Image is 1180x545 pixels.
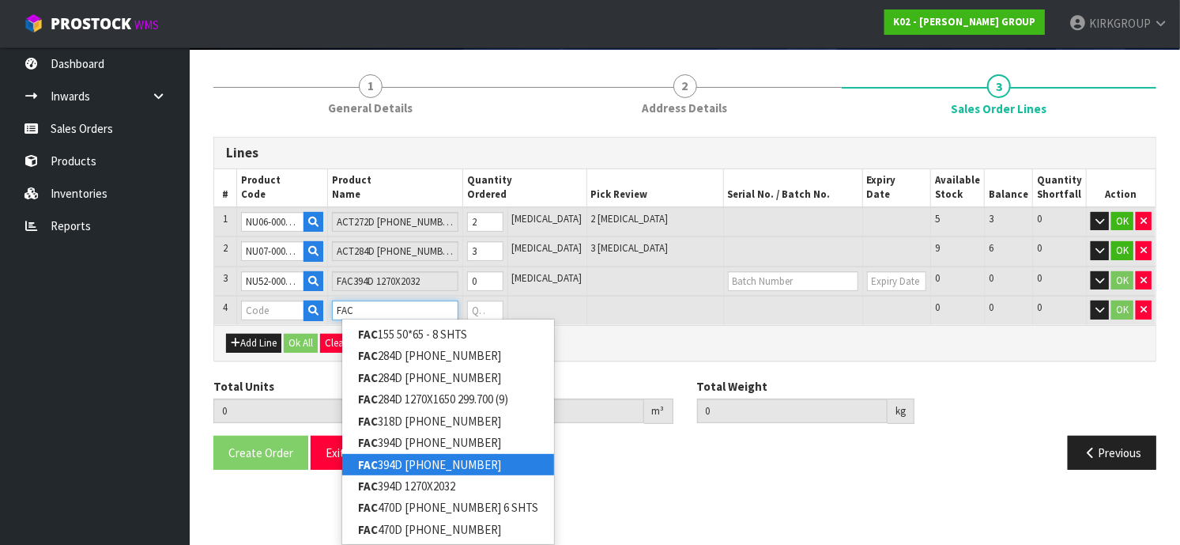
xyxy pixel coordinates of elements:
[311,436,360,470] button: Exit
[1111,212,1133,231] button: OK
[358,392,378,407] strong: FAC
[342,475,554,497] a: FAC394D 1270X2032
[237,169,328,207] th: Product Code
[697,378,768,395] label: Total Weight
[586,169,723,207] th: Pick Review
[989,241,993,255] span: 6
[987,74,1011,98] span: 3
[697,399,888,423] input: Total Weight
[935,241,940,255] span: 9
[989,301,993,314] span: 0
[888,399,914,424] div: kg
[467,212,503,232] input: Qty Ordered
[1032,169,1086,207] th: Quantity Shortfall
[226,334,281,353] button: Add Line
[984,169,1032,207] th: Balance
[332,301,458,320] input: Name
[1037,212,1042,225] span: 0
[935,212,940,225] span: 5
[223,271,228,285] span: 3
[342,497,554,518] a: FAC470D [PHONE_NUMBER] 6 SHTS
[241,212,304,232] input: Code
[867,271,926,291] input: Expiry Date
[930,169,984,207] th: Available Stock
[320,334,364,353] button: Clear All
[342,454,554,475] a: FAC394D [PHONE_NUMBER]
[1111,271,1133,290] button: OK
[1068,436,1156,470] button: Previous
[591,212,669,225] span: 2 [MEDICAL_DATA]
[462,169,586,207] th: Quantity Ordered
[952,100,1047,117] span: Sales Order Lines
[328,100,413,116] span: General Details
[358,327,378,342] strong: FAC
[1037,241,1042,255] span: 0
[241,271,304,291] input: Code
[512,241,582,255] span: [MEDICAL_DATA]
[862,169,930,207] th: Expiry Date
[241,241,304,261] input: Code
[1086,169,1155,207] th: Action
[1037,301,1042,314] span: 0
[1111,301,1133,320] button: OK
[342,411,554,432] a: FAC318D [PHONE_NUMBER]
[328,169,462,207] th: Product Name
[213,399,394,423] input: Total Units
[342,432,554,453] a: FAC394D [PHONE_NUMBER]
[228,445,293,460] span: Create Order
[512,212,582,225] span: [MEDICAL_DATA]
[332,271,458,291] input: Name
[989,271,993,285] span: 0
[342,388,554,410] a: FAC284D 1270X1650 299.700 (9)
[1089,16,1151,31] span: KIRKGROUP
[24,13,43,33] img: cube-alt.png
[935,271,940,285] span: 0
[342,519,554,540] a: FAC470D [PHONE_NUMBER]
[358,435,378,450] strong: FAC
[342,345,554,366] a: FAC284D [PHONE_NUMBER]
[467,271,503,291] input: Qty Ordered
[467,301,503,320] input: Qty Ordered
[673,74,697,98] span: 2
[342,324,554,345] a: FAC155 50*65 - 8 SHTS
[358,370,378,385] strong: FAC
[989,212,993,225] span: 3
[893,15,1036,28] strong: K02 - [PERSON_NAME] GROUP
[332,241,458,261] input: Name
[51,13,131,34] span: ProStock
[332,212,458,232] input: Name
[358,479,378,494] strong: FAC
[226,146,1144,161] h3: Lines
[644,399,673,424] div: m³
[358,500,378,515] strong: FAC
[643,100,728,116] span: Address Details
[512,271,582,285] span: [MEDICAL_DATA]
[241,301,304,320] input: Code
[358,522,378,537] strong: FAC
[223,301,228,314] span: 4
[213,436,308,470] button: Create Order
[223,241,228,255] span: 2
[214,169,237,207] th: #
[342,367,554,388] a: FAC284D [PHONE_NUMBER]
[223,212,228,225] span: 1
[723,169,862,207] th: Serial No. / Batch No.
[1111,241,1133,260] button: OK
[284,334,318,353] button: Ok All
[1037,271,1042,285] span: 0
[359,74,383,98] span: 1
[935,301,940,314] span: 0
[358,348,378,363] strong: FAC
[467,241,503,261] input: Qty Ordered
[591,241,669,255] span: 3 [MEDICAL_DATA]
[358,414,378,429] strong: FAC
[213,125,1156,482] span: Sales Order Lines
[728,271,858,291] input: Batch Number
[134,17,159,32] small: WMS
[358,457,378,472] strong: FAC
[213,378,274,395] label: Total Units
